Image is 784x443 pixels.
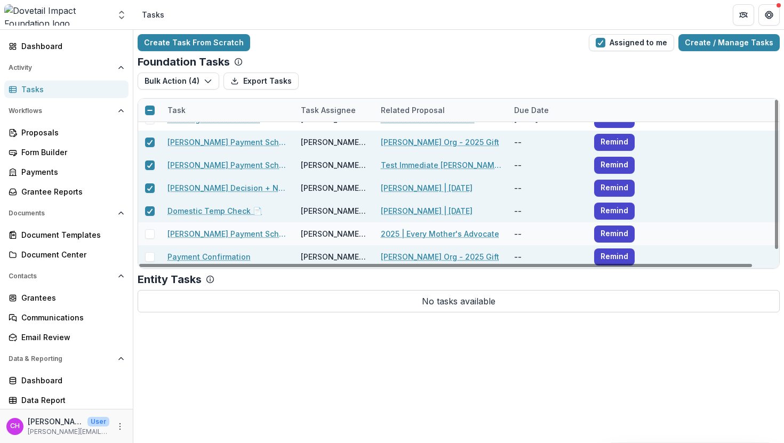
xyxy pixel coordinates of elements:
[4,328,129,346] a: Email Review
[167,251,251,262] a: Payment Confirmation
[21,186,120,197] div: Grantee Reports
[21,312,120,323] div: Communications
[4,4,110,26] img: Dovetail Impact Foundation logo
[9,272,114,280] span: Contacts
[294,104,362,116] div: Task Assignee
[9,107,114,115] span: Workflows
[167,159,288,171] a: [PERSON_NAME] Payment Schedule
[21,147,120,158] div: Form Builder
[138,55,230,68] p: Foundation Tasks
[21,249,120,260] div: Document Center
[21,84,120,95] div: Tasks
[301,136,368,148] div: [PERSON_NAME] [PERSON_NAME]
[21,292,120,303] div: Grantees
[161,104,192,116] div: Task
[4,102,129,119] button: Open Workflows
[4,309,129,326] a: Communications
[223,73,299,90] button: Export Tasks
[28,427,109,437] p: [PERSON_NAME][EMAIL_ADDRESS][DOMAIN_NAME]
[594,248,635,265] button: Remind
[142,9,164,20] div: Tasks
[138,7,169,22] nav: breadcrumb
[301,251,368,262] div: [PERSON_NAME] [PERSON_NAME]
[758,4,780,26] button: Get Help
[381,251,499,262] a: [PERSON_NAME] Org - 2025 Gift
[138,73,219,90] button: Bulk Action (4)
[508,99,588,122] div: Due Date
[21,41,120,52] div: Dashboard
[594,225,635,243] button: Remind
[733,4,754,26] button: Partners
[508,176,588,199] div: --
[594,134,635,151] button: Remind
[594,203,635,220] button: Remind
[4,226,129,244] a: Document Templates
[508,104,555,116] div: Due Date
[114,420,126,433] button: More
[508,154,588,176] div: --
[4,37,129,55] a: Dashboard
[508,131,588,154] div: --
[87,417,109,426] p: User
[4,350,129,367] button: Open Data & Reporting
[594,180,635,197] button: Remind
[9,64,114,71] span: Activity
[678,34,780,51] a: Create / Manage Tasks
[381,205,473,216] a: [PERSON_NAME] | [DATE]
[138,273,202,286] p: Entity Tasks
[294,99,374,122] div: Task Assignee
[4,59,129,76] button: Open Activity
[508,222,588,245] div: --
[4,205,129,222] button: Open Documents
[4,183,129,200] a: Grantee Reports
[508,199,588,222] div: --
[381,159,501,171] a: Test Immediate [PERSON_NAME] Test Nonprofit - 2025
[4,289,129,307] a: Grantees
[374,99,508,122] div: Related Proposal
[21,127,120,138] div: Proposals
[4,246,129,263] a: Document Center
[10,423,20,430] div: Courtney Eker Hardy
[21,394,120,406] div: Data Report
[4,391,129,409] a: Data Report
[161,99,294,122] div: Task
[9,355,114,363] span: Data & Reporting
[21,229,120,240] div: Document Templates
[381,182,473,194] a: [PERSON_NAME] | [DATE]
[4,80,129,98] a: Tasks
[28,416,83,427] p: [PERSON_NAME] [PERSON_NAME]
[381,136,499,148] a: [PERSON_NAME] Org - 2025 Gift
[21,166,120,178] div: Payments
[4,163,129,181] a: Payments
[594,157,635,174] button: Remind
[4,372,129,389] a: Dashboard
[167,182,288,194] a: [PERSON_NAME] Decision + Next Step
[138,290,780,312] p: No tasks available
[21,332,120,343] div: Email Review
[589,34,674,51] button: Assigned to me
[301,182,368,194] div: [PERSON_NAME] [PERSON_NAME]
[4,268,129,285] button: Open Contacts
[301,159,368,171] div: [PERSON_NAME] [PERSON_NAME]
[4,124,129,141] a: Proposals
[4,143,129,161] a: Form Builder
[301,205,368,216] div: [PERSON_NAME] [PERSON_NAME]
[114,4,129,26] button: Open entity switcher
[301,228,368,239] div: [PERSON_NAME] [PERSON_NAME]
[167,205,262,216] a: Domestic Temp Check 📄
[21,375,120,386] div: Dashboard
[9,210,114,217] span: Documents
[374,104,451,116] div: Related Proposal
[167,228,288,239] a: [PERSON_NAME] Payment Schedule
[138,34,250,51] a: Create Task From Scratch
[167,136,288,148] a: [PERSON_NAME] Payment Schedule
[508,245,588,268] div: --
[381,228,499,239] a: 2025 | Every Mother's Advocate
